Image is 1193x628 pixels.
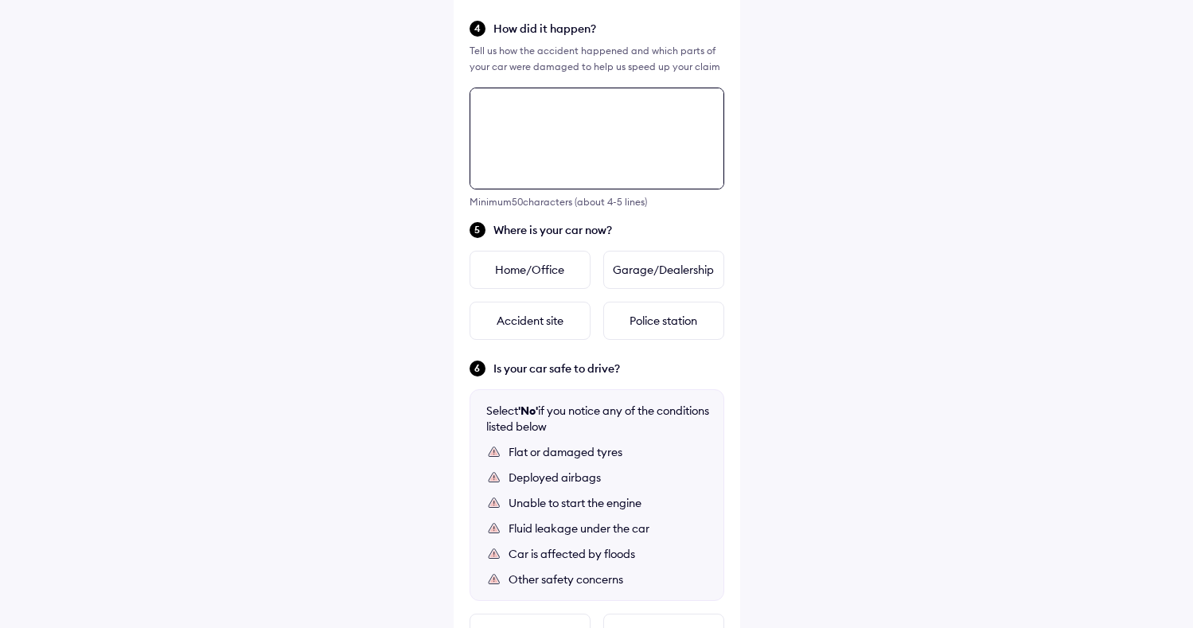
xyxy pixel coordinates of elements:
[603,302,724,340] div: Police station
[470,196,724,208] div: Minimum 50 characters (about 4-5 lines)
[603,251,724,289] div: Garage/Dealership
[486,403,709,435] div: Select if you notice any of the conditions listed below
[470,302,591,340] div: Accident site
[509,495,708,511] div: Unable to start the engine
[470,43,724,75] div: Tell us how the accident happened and which parts of your car were damaged to help us speed up yo...
[518,404,538,418] b: 'No'
[509,521,708,536] div: Fluid leakage under the car
[509,546,708,562] div: Car is affected by floods
[509,444,708,460] div: Flat or damaged tyres
[493,222,724,238] span: Where is your car now?
[493,21,724,37] span: How did it happen?
[509,571,708,587] div: Other safety concerns
[470,251,591,289] div: Home/Office
[509,470,708,486] div: Deployed airbags
[493,361,724,376] span: Is your car safe to drive?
